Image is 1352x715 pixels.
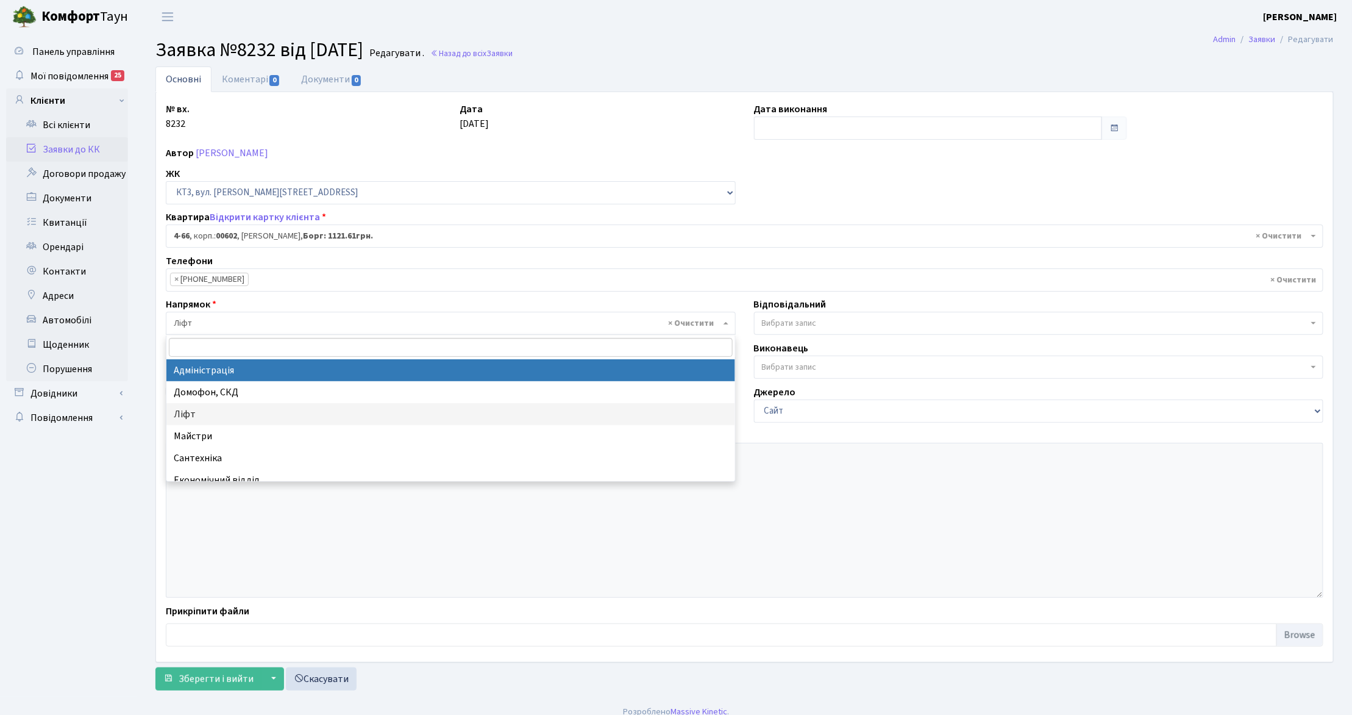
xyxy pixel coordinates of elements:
label: ЖК [166,167,180,181]
li: Ліфт [166,403,735,425]
span: Видалити всі елементи [1271,274,1317,286]
span: Заявки [486,48,513,59]
label: Телефони [166,254,213,268]
span: 0 [269,75,279,86]
span: Ліфт [174,317,720,329]
a: Квитанції [6,210,128,235]
span: Заявка №8232 від [DATE] [155,36,363,64]
a: Договори продажу [6,162,128,186]
a: Клієнти [6,88,128,113]
label: Відповідальний [754,297,827,312]
b: 00602 [216,230,237,242]
a: Щоденник [6,332,128,357]
a: Орендарі [6,235,128,259]
li: Редагувати [1276,33,1334,46]
a: Повідомлення [6,406,128,430]
a: Довідники [6,381,128,406]
a: Назад до всіхЗаявки [430,48,513,59]
li: Домофон, СКД [166,381,735,403]
a: Коментарі [212,66,291,92]
label: Автор [166,146,194,160]
li: Економічний відділ [166,469,735,491]
a: Всі клієнти [6,113,128,137]
a: Документи [291,66,372,92]
div: [DATE] [450,102,744,140]
span: Вибрати запис [762,317,817,329]
textarea: коли буде готовий ліфт? [166,443,1323,598]
a: Заявки до КК [6,137,128,162]
span: Таун [41,7,128,27]
a: Контакти [6,259,128,284]
span: Вибрати запис [762,361,817,373]
a: Admin [1214,33,1236,46]
a: [PERSON_NAME] [1264,10,1337,24]
div: 25 [111,70,124,81]
span: <b>4-66</b>, корп.: <b>00602</b>, Баклан Святослав Ігорович, <b>Борг: 1121.61грн.</b> [174,230,1308,242]
span: Мої повідомлення [30,70,109,83]
b: 4-66 [174,230,190,242]
label: Дата виконання [754,102,828,117]
a: Адреси [6,284,128,308]
a: Панель управління [6,40,128,64]
label: № вх. [166,102,190,117]
a: Скасувати [286,667,357,691]
label: Квартира [166,210,326,225]
label: Виконавець [754,341,809,356]
a: Автомобілі [6,308,128,332]
label: Дата [460,102,483,117]
li: Майстри [166,425,735,447]
button: Переключити навігацію [152,7,183,27]
a: Відкрити картку клієнта [210,210,320,224]
span: Видалити всі елементи [1256,230,1302,242]
span: <b>4-66</b>, корп.: <b>00602</b>, Баклан Святослав Ігорович, <b>Борг: 1121.61грн.</b> [166,225,1323,248]
small: Редагувати . [367,48,424,59]
button: Зберегти і вийти [155,667,262,691]
li: +380 (66) 359 22 84 [170,273,249,286]
img: logo.png [12,5,37,29]
a: Заявки [1249,33,1276,46]
label: Джерело [754,385,796,400]
b: Комфорт [41,7,100,26]
a: [PERSON_NAME] [196,146,268,160]
span: 0 [352,75,361,86]
span: Зберегти і вийти [179,672,254,686]
b: Борг: 1121.61грн. [303,230,373,242]
a: Основні [155,66,212,92]
nav: breadcrumb [1195,27,1352,52]
label: Прикріпити файли [166,604,249,619]
span: × [174,273,179,286]
div: 8232 [157,102,450,140]
label: Напрямок [166,297,216,312]
a: Порушення [6,357,128,381]
span: Видалити всі елементи [669,317,714,329]
a: Мої повідомлення25 [6,64,128,88]
li: Адміністрація [166,359,735,381]
span: Панель управління [32,45,115,59]
a: Документи [6,186,128,210]
span: Ліфт [166,312,736,335]
li: Сантехніка [166,447,735,469]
